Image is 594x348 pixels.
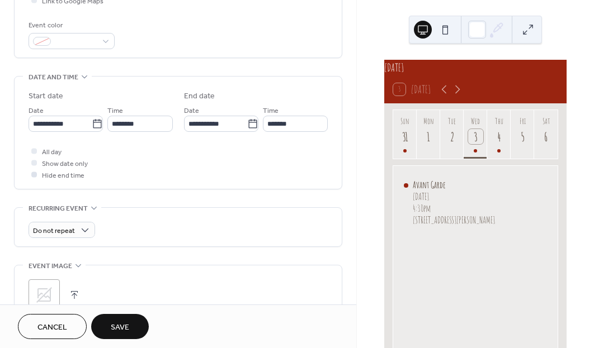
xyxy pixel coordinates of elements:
[413,214,495,226] div: [STREET_ADDRESS][PERSON_NAME]
[397,116,413,126] div: Sun
[468,129,483,144] div: 3
[491,116,507,126] div: Thu
[184,105,199,117] span: Date
[539,129,554,144] div: 6
[413,179,495,190] div: Avant Garde
[413,190,495,202] div: [DATE]
[440,110,464,159] button: Tue2
[18,314,87,339] button: Cancel
[420,116,437,126] div: Mon
[445,129,460,144] div: 2
[111,322,129,333] span: Save
[37,322,67,333] span: Cancel
[421,129,436,144] div: 1
[514,116,531,126] div: Fri
[42,146,62,158] span: All day
[487,110,511,159] button: Thu4
[29,20,112,31] div: Event color
[393,110,417,159] button: Sun31
[42,158,88,170] span: Show date only
[384,60,567,76] div: [DATE]
[511,110,534,159] button: Fri5
[184,90,215,102] div: End date
[417,110,440,159] button: Mon1
[29,203,88,214] span: Recurring event
[515,129,530,144] div: 5
[413,202,495,214] div: 4:30pm
[29,105,44,117] span: Date
[538,116,554,126] div: Sat
[444,116,460,126] div: Tue
[492,129,507,144] div: 4
[91,314,149,339] button: Save
[398,129,413,144] div: 31
[29,71,78,83] span: Date and time
[29,260,72,272] span: Event image
[263,105,279,117] span: Time
[107,105,123,117] span: Time
[29,279,60,311] div: ;
[464,110,487,159] button: Wed3
[33,225,75,237] span: Do not repeat
[29,90,63,102] div: Start date
[534,110,558,159] button: Sat6
[467,116,484,126] div: Wed
[42,170,84,182] span: Hide end time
